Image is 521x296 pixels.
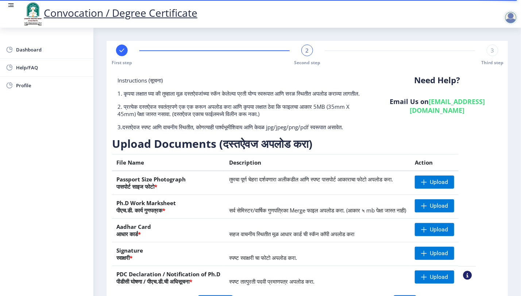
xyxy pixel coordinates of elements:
[117,103,367,118] p: 2. प्रत्येक दस्तऐवज स्वतंत्रपणे एक एक करून अपलोड करा आणि कृपया लक्षात ठेवा कि फाइलचा आकार 5MB (35...
[117,123,367,131] p: 3.दस्तऐवज स्पष्ट आणि वाचनीय स्थितीत, कोणत्याही पार्श्वभूमीशिवाय आणि केवळ jpg/jpeg/png/pdf स्वरूपा...
[225,171,410,195] td: तुमचा पूर्ण चेहरा दर्शवणारा अलीकडील आणि स्पष्ट पासपोर्ट आकाराचा फोटो अपलोड करा.
[112,195,225,219] th: Ph.D Work Marksheet पीएच.डी. कार्य गुणपत्रक
[112,266,225,290] th: PDC Declaration / Notification of Ph.D पीडीसी घोषणा / पीएच.डी.ची अधिसूचना
[16,81,88,90] span: Profile
[22,6,197,20] a: Convocation / Degree Certificate
[16,63,88,72] span: Help/FAQ
[430,250,448,257] span: Upload
[229,278,314,285] span: स्पष्ट तात्पुरती पदवी प्रमाणपत्र अपलोड करा.
[117,90,367,97] p: 1. कृपया लक्षात घ्या की तुम्हाला मूळ दस्तऐवजांच्या स्कॅन केलेल्या प्रती योग्य स्वरूपात आणि सरळ स्...
[294,59,320,66] span: Second step
[491,47,494,54] span: 3
[482,59,504,66] span: Third step
[430,273,448,281] span: Upload
[229,207,406,214] span: सर्व सेमिस्टर/वार्षिक गुणपत्रिका Merge फाइल अपलोड करा. (आकार ५ mb पेक्षा जास्त नाही)
[112,171,225,195] th: Passport Size Photograph पासपोर्ट साइज फोटो
[430,226,448,233] span: Upload
[306,47,309,54] span: 2
[430,202,448,209] span: Upload
[225,154,410,171] th: Description
[112,137,476,151] h3: Upload Documents (दस्तऐवज अपलोड करा)
[430,178,448,186] span: Upload
[410,97,485,115] a: [EMAIL_ADDRESS][DOMAIN_NAME]
[22,1,44,26] img: logo
[229,230,354,238] span: सहज वाचनीय स्थितीत मूळ आधार कार्ड ची स्कॅन कॉपी अपलोड करा
[112,242,225,266] th: Signature स्वाक्षरी
[414,74,460,86] b: Need Help?
[16,45,88,54] span: Dashboard
[229,254,297,261] span: स्पष्ट स्वाक्षरी चा फोटो अपलोड करा.
[112,154,225,171] th: File Name
[378,97,497,115] h6: Email Us on
[463,271,472,280] nb-action: View Sample PDC
[410,154,459,171] th: Action
[112,59,132,66] span: First step
[112,219,225,242] th: Aadhar Card आधार कार्ड
[117,77,163,84] span: Instructions (सूचना)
